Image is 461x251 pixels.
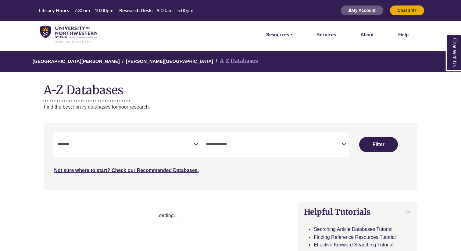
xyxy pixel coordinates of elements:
span: 7:30am – 10:00pm [74,7,113,13]
button: Helpful Tutorials [298,202,417,221]
a: Help [398,30,409,38]
nav: Search filters [44,123,417,189]
a: Hours Today [37,7,196,14]
th: Library Hours: [37,7,71,13]
a: Searching Article Databases Tutorial [314,227,392,232]
a: Services [317,30,336,38]
a: Not sure where to start? Check our Recommended Databases. [54,168,199,173]
button: Chat 24/7 [390,5,424,16]
img: library_home [40,26,97,44]
h1: A-Z Databases [44,78,417,97]
a: [GEOGRAPHIC_DATA][PERSON_NAME] [33,58,120,64]
a: [PERSON_NAME][GEOGRAPHIC_DATA] [126,58,213,64]
li: A-Z Databases [213,57,258,66]
div: Loading... [44,212,290,220]
a: Resources [266,30,293,38]
p: Find the best library databases for your research. [44,103,417,111]
a: Finding Reference Resources Tutorial [314,235,396,240]
th: Research Desk: [117,7,153,13]
button: My Account [341,5,384,16]
textarea: Filter [58,142,194,147]
nav: breadcrumb [44,51,417,72]
a: Effective Keyword Searching Tutorial [314,242,393,247]
table: Hours Today [37,7,196,13]
a: Chat 24/7 [390,8,424,13]
button: Submit for Search Results [359,137,398,152]
textarea: Filter [206,142,342,147]
a: My Account [341,8,384,13]
a: About [360,30,374,38]
span: 9:00am – 5:00pm [157,7,193,13]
